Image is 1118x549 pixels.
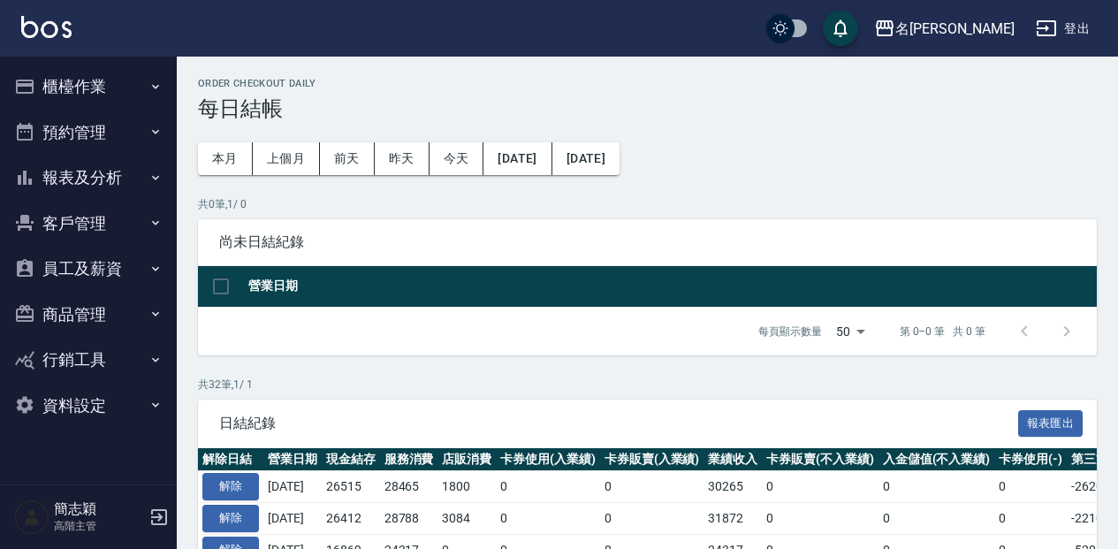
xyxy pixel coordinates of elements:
[994,448,1067,471] th: 卡券使用(-)
[878,471,995,503] td: 0
[322,471,380,503] td: 26515
[263,503,322,535] td: [DATE]
[829,308,871,355] div: 50
[1018,414,1084,431] a: 報表匯出
[704,471,762,503] td: 30265
[263,471,322,503] td: [DATE]
[437,471,496,503] td: 1800
[762,503,878,535] td: 0
[263,448,322,471] th: 營業日期
[1029,12,1097,45] button: 登出
[7,383,170,429] button: 資料設定
[878,448,995,471] th: 入金儲值(不入業績)
[437,448,496,471] th: 店販消費
[7,110,170,156] button: 預約管理
[7,337,170,383] button: 行銷工具
[7,292,170,338] button: 商品管理
[7,64,170,110] button: 櫃檯作業
[219,233,1076,251] span: 尚未日結紀錄
[1018,410,1084,438] button: 報表匯出
[552,142,620,175] button: [DATE]
[380,448,438,471] th: 服務消費
[202,473,259,500] button: 解除
[7,155,170,201] button: 報表及分析
[380,471,438,503] td: 28465
[198,448,263,471] th: 解除日結
[867,11,1022,47] button: 名[PERSON_NAME]
[54,518,144,534] p: 高階主管
[895,18,1015,40] div: 名[PERSON_NAME]
[7,246,170,292] button: 員工及薪資
[14,499,49,535] img: Person
[878,503,995,535] td: 0
[704,448,762,471] th: 業績收入
[21,16,72,38] img: Logo
[198,96,1097,121] h3: 每日結帳
[198,196,1097,212] p: 共 0 筆, 1 / 0
[198,78,1097,89] h2: Order checkout daily
[322,503,380,535] td: 26412
[375,142,430,175] button: 昨天
[600,448,704,471] th: 卡券販賣(入業績)
[496,448,600,471] th: 卡券使用(入業績)
[198,142,253,175] button: 本月
[994,471,1067,503] td: 0
[198,377,1097,393] p: 共 32 筆, 1 / 1
[320,142,375,175] button: 前天
[483,142,551,175] button: [DATE]
[244,266,1097,308] th: 營業日期
[437,503,496,535] td: 3084
[496,503,600,535] td: 0
[900,324,985,339] p: 第 0–0 筆 共 0 筆
[496,471,600,503] td: 0
[994,503,1067,535] td: 0
[704,503,762,535] td: 31872
[762,471,878,503] td: 0
[202,505,259,532] button: 解除
[758,324,822,339] p: 每頁顯示數量
[219,415,1018,432] span: 日結紀錄
[762,448,878,471] th: 卡券販賣(不入業績)
[600,503,704,535] td: 0
[322,448,380,471] th: 現金結存
[54,500,144,518] h5: 簡志穎
[430,142,484,175] button: 今天
[253,142,320,175] button: 上個月
[7,201,170,247] button: 客戶管理
[600,471,704,503] td: 0
[823,11,858,46] button: save
[380,503,438,535] td: 28788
